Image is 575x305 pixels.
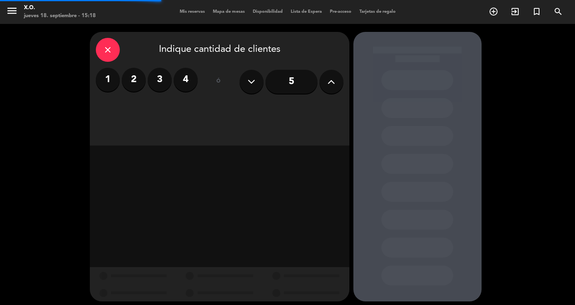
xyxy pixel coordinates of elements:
label: 2 [122,68,146,92]
i: close [103,45,113,55]
span: Disponibilidad [249,10,287,14]
i: menu [6,5,18,17]
div: jueves 18. septiembre - 15:18 [24,12,96,20]
span: Mis reservas [176,10,209,14]
span: Tarjetas de regalo [355,10,400,14]
span: Lista de Espera [287,10,326,14]
div: ó [206,68,232,96]
span: Pre-acceso [326,10,355,14]
i: turned_in_not [532,7,541,16]
i: exit_to_app [510,7,520,16]
div: X.O. [24,4,96,12]
div: Indique cantidad de clientes [96,38,343,62]
span: Mapa de mesas [209,10,249,14]
label: 3 [148,68,172,92]
label: 1 [96,68,120,92]
label: 4 [174,68,198,92]
i: add_circle_outline [489,7,498,16]
button: menu [6,5,18,20]
i: search [553,7,563,16]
